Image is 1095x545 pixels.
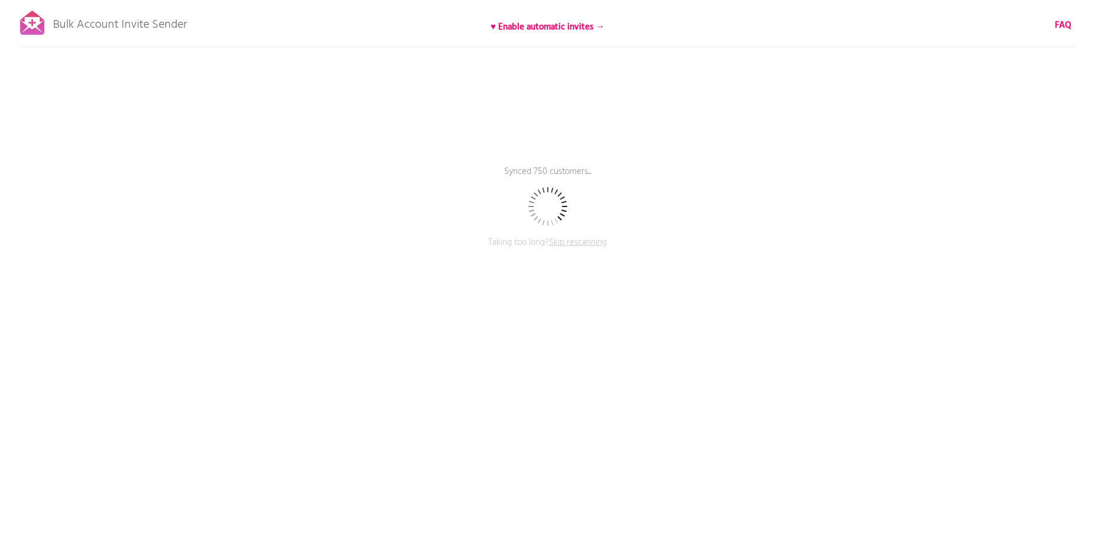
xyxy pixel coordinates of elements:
[491,20,604,34] b: ♥ Enable automatic invites →
[53,7,187,37] p: Bulk Account Invite Sender
[549,235,607,249] span: Skip rescanning
[371,236,725,265] p: Taking too long?
[371,165,725,195] p: Synced 750 customers...
[1055,18,1071,32] b: FAQ
[1055,19,1071,32] a: FAQ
